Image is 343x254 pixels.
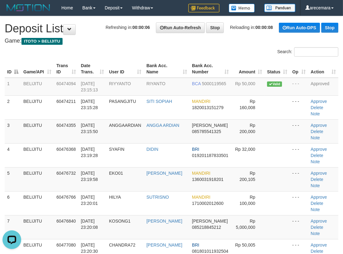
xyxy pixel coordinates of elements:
[311,147,327,152] a: Approve
[5,78,21,96] td: 1
[190,60,231,78] th: Bank Acc. Number: activate to sort column ascending
[156,22,205,33] a: Run Auto-Refresh
[81,219,98,230] span: [DATE] 23:20:08
[311,231,320,236] a: Note
[290,215,308,239] td: - - -
[5,60,21,78] th: ID: activate to sort column descending
[109,123,141,128] span: ANGGAARDIAN
[311,111,320,116] a: Note
[321,23,338,33] a: Stop
[146,81,165,86] a: RIYANTO
[202,81,226,86] span: Copy 5000119565 to clipboard
[235,147,256,152] span: Rp 32,000
[308,60,338,78] th: Action: activate to sort column ascending
[5,191,21,215] td: 6
[81,99,98,110] span: [DATE] 23:15:28
[81,195,98,206] span: [DATE] 23:20:01
[192,147,199,152] span: BRI
[311,242,327,247] a: Approve
[146,147,158,152] a: DIDIN
[192,177,223,182] span: Copy 1360031918201 to clipboard
[5,143,21,167] td: 4
[192,195,210,200] span: MANDIRI
[78,60,106,78] th: Date Trans.: activate to sort column ascending
[21,143,54,167] td: BELIJITU
[192,123,228,128] span: [PERSON_NAME]
[192,81,201,86] span: BCA
[290,60,308,78] th: Op: activate to sort column ascending
[146,219,182,224] a: [PERSON_NAME]
[311,219,327,224] a: Approve
[56,123,76,128] span: 60474355
[311,171,327,176] a: Approve
[109,242,135,247] span: CHANDRA72
[56,99,76,104] span: 60474211
[235,242,256,247] span: Rp 50,005
[54,60,78,78] th: Trans ID: activate to sort column ascending
[56,242,76,247] span: 60477080
[192,249,228,254] span: Copy 081801011932504 to clipboard
[192,201,223,206] span: Copy 1710002012600 to clipboard
[192,129,221,134] span: Copy 085785541325 to clipboard
[264,4,295,12] img: panduan.png
[2,2,21,21] button: Open LiveChat chat widget
[256,25,273,30] strong: 00:00:08
[265,60,290,78] th: Status: activate to sort column ascending
[21,215,54,239] td: BELIJITU
[56,171,76,176] span: 60476732
[5,3,52,12] img: MOTION_logo.png
[56,195,76,200] span: 60476766
[311,129,323,134] a: Delete
[146,195,169,200] a: SUTRISNO
[106,60,144,78] th: User ID: activate to sort column ascending
[109,171,123,176] span: EKO01
[294,47,338,57] input: Search:
[144,60,189,78] th: Bank Acc. Name: activate to sort column ascending
[56,81,76,86] span: 60474094
[133,25,150,30] strong: 00:00:06
[146,171,182,176] a: [PERSON_NAME]
[109,219,130,224] span: KOSONG1
[146,99,172,104] a: SITI SOPIAH
[308,78,338,96] td: Approved
[236,219,255,230] span: Rp 5,000,000
[5,38,338,44] h4: Game:
[81,81,98,92] span: [DATE] 23:15:13
[206,22,224,33] a: Stop
[188,4,219,12] img: Feedback.jpg
[290,191,308,215] td: - - -
[81,171,98,182] span: [DATE] 23:19:58
[81,123,98,134] span: [DATE] 23:15:50
[5,215,21,239] td: 7
[240,171,256,182] span: Rp 200,105
[311,183,320,188] a: Note
[311,207,320,212] a: Note
[192,105,223,110] span: Copy 1820013151279 to clipboard
[311,225,323,230] a: Delete
[56,147,76,152] span: 60476368
[311,249,323,254] a: Delete
[230,25,273,30] span: Reloading in:
[192,171,210,176] span: MANDIRI
[21,38,63,45] span: ITOTO > BELIJITU
[311,159,320,164] a: Note
[290,78,308,96] td: - - -
[5,119,21,143] td: 3
[21,119,54,143] td: BELIJITU
[21,167,54,191] td: BELIJITU
[5,22,338,35] h1: Deposit List
[81,147,98,158] span: [DATE] 23:19:28
[240,99,256,110] span: Rp 160,008
[109,147,125,152] span: SYAFIN
[109,99,136,104] span: PASANGJITU
[109,81,131,86] span: RIYYANTO
[267,81,282,87] span: Valid transaction
[5,167,21,191] td: 5
[56,219,76,224] span: 60476840
[192,225,221,230] span: Copy 085218845212 to clipboard
[21,78,54,96] td: BELIJITU
[5,95,21,119] td: 2
[81,242,98,254] span: [DATE] 23:20:30
[311,177,323,182] a: Delete
[290,167,308,191] td: - - -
